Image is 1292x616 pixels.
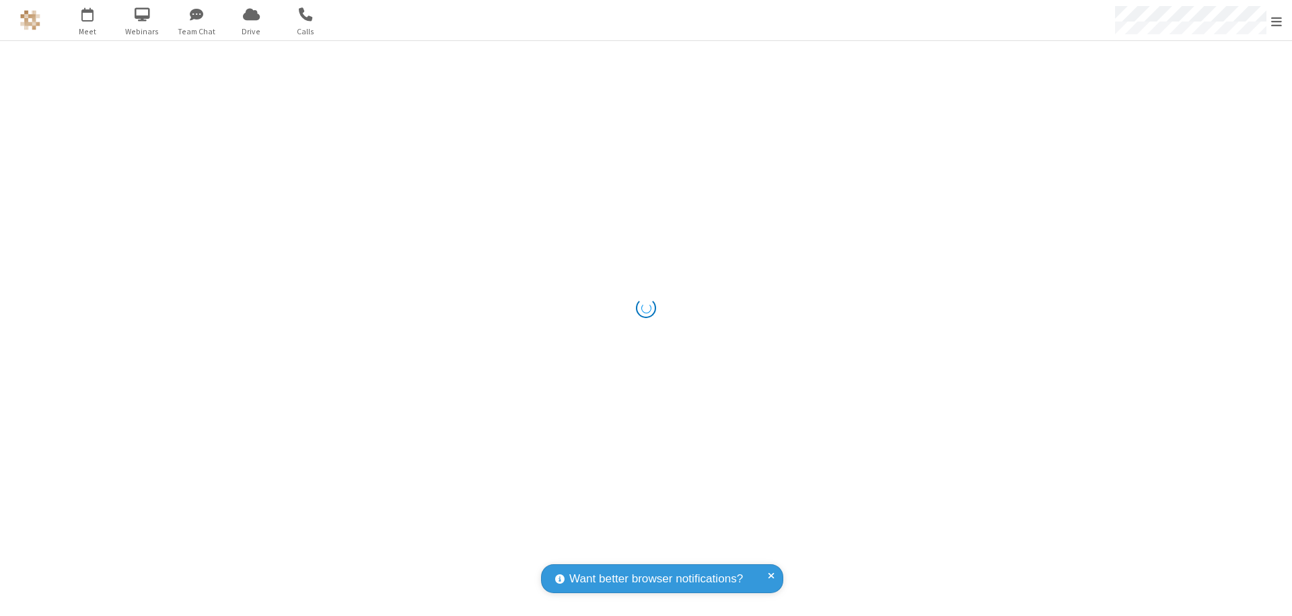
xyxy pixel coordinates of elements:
[226,26,277,38] span: Drive
[281,26,331,38] span: Calls
[63,26,113,38] span: Meet
[20,10,40,30] img: QA Selenium DO NOT DELETE OR CHANGE
[569,570,743,588] span: Want better browser notifications?
[117,26,168,38] span: Webinars
[172,26,222,38] span: Team Chat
